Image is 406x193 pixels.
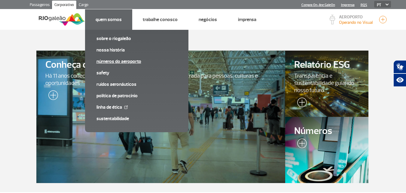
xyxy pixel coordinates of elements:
[52,1,76,10] a: Corporativo
[294,126,359,136] span: Números
[393,73,406,87] button: Abrir recursos assistivos.
[96,70,177,76] a: SAFETY
[294,60,359,70] span: Relatório ESG
[96,17,122,23] a: Quem Somos
[339,19,373,26] p: Visibilidade de 10000m
[45,90,58,102] img: leia-mais
[393,60,406,87] div: Plugin de acessibilidade da Hand Talk.
[294,72,359,94] span: Transparência e sustentabilidade guiando nosso futuro
[96,35,177,42] a: Sobre o RIOgaleão
[45,60,276,70] span: Conheça o RIOgaleão
[199,17,217,23] a: Negócios
[361,3,367,7] a: RQS
[238,17,256,23] a: Imprensa
[96,115,177,122] a: Sustentabilidade
[96,104,177,111] a: Linha de Ética
[143,17,178,23] a: Trabalhe Conosco
[294,139,307,151] img: leia-mais
[341,3,355,7] a: Imprensa
[45,72,276,87] span: Há 11 anos conectando o Rio ao mundo e sendo a porta de entrada para pessoas, culturas e oportuni...
[294,98,307,110] img: leia-mais
[96,81,177,88] a: Ruídos aeronáuticos
[124,105,128,109] img: External Link Icon
[96,92,177,99] a: Política de Patrocínio
[393,60,406,73] button: Abrir tradutor de língua de sinais.
[285,117,368,183] a: Números
[285,51,368,117] a: Relatório ESGTransparência e sustentabilidade guiando nosso futuro
[96,58,177,65] a: Números do Aeroporto
[27,1,52,10] a: Passageiros
[339,15,373,19] p: AEROPORTO
[96,47,177,53] a: Nossa História
[301,3,335,7] a: Compra On-line GaleOn
[36,51,285,183] a: Conheça o RIOgaleãoHá 11 anos conectando o Rio ao mundo e sendo a porta de entrada para pessoas, ...
[76,1,91,10] a: Cargo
